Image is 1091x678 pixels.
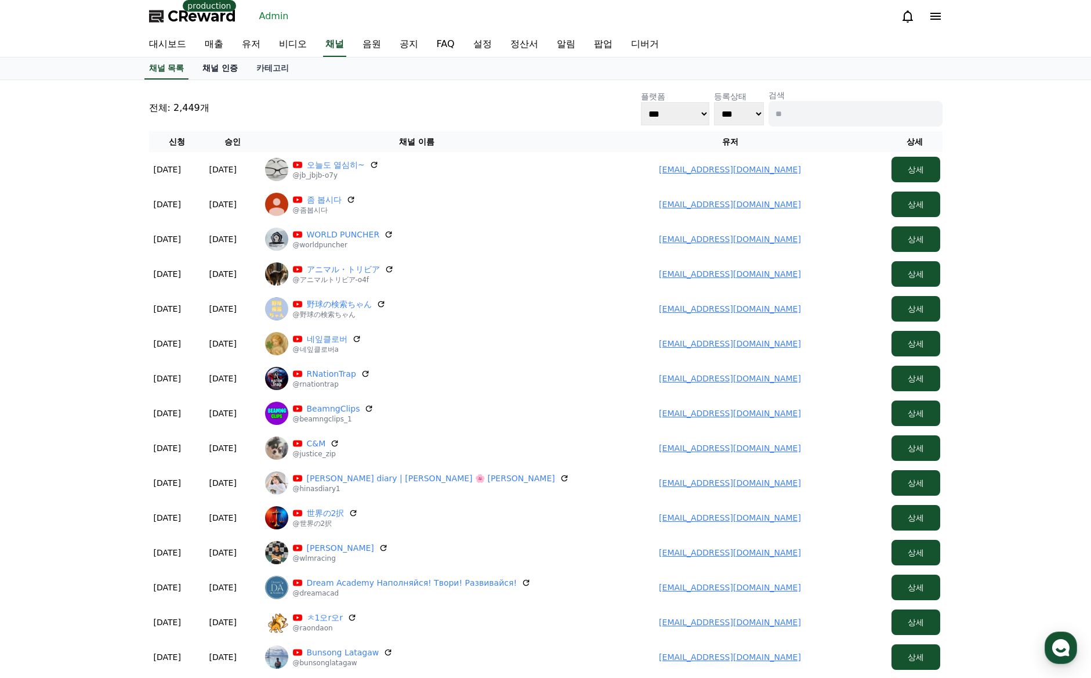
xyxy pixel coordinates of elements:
span: 대화 [106,386,120,395]
p: [DATE] [209,616,237,628]
p: [DATE] [209,407,237,419]
button: 상세 [891,226,940,252]
a: [PERSON_NAME] [307,542,374,554]
a: 상세 [891,304,940,313]
p: [DATE] [154,199,181,210]
button: 상세 [891,331,940,356]
th: 상세 [887,131,943,152]
th: 승인 [205,131,260,152]
p: [DATE] [209,373,237,384]
a: 대화 [77,368,150,397]
p: [DATE] [209,477,237,489]
a: 카테고리 [247,57,298,80]
a: 매출 [195,33,233,57]
a: [EMAIL_ADDRESS][DOMAIN_NAME] [659,339,801,348]
a: C&M [307,438,326,449]
th: 유저 [574,131,887,152]
a: 대시보드 [140,33,195,57]
a: 오늘도 열심히~ [307,159,365,171]
button: 상세 [891,366,940,391]
a: 디버거 [622,33,668,57]
a: 상세 [891,513,940,522]
p: [DATE] [154,373,181,384]
p: [DATE] [209,233,237,245]
button: 상세 [891,401,940,426]
a: 상세 [891,443,940,453]
p: 등록상태 [714,91,764,102]
p: [DATE] [209,512,237,524]
img: Dream Academy Наполняйся! Твори! Развивайся! [265,576,288,599]
p: [DATE] [154,582,181,593]
p: [DATE] [209,442,237,454]
a: [EMAIL_ADDRESS][DOMAIN_NAME] [659,618,801,627]
a: ㅊ1오r오r [307,612,343,623]
button: 상세 [891,610,940,635]
img: C&M [265,437,288,460]
a: BeamngClips [307,403,360,414]
img: 네잎클로버 [265,332,288,355]
p: [DATE] [209,268,237,280]
p: [DATE] [154,303,181,315]
a: Admin [255,7,293,26]
th: 신청 [149,131,205,152]
p: @jb_jbjb-o7y [293,171,379,180]
span: 설정 [179,385,193,395]
a: 정산서 [501,33,548,57]
a: [PERSON_NAME] diary | [PERSON_NAME] 🌸 [PERSON_NAME] [307,473,555,484]
a: FAQ [427,33,464,57]
p: [DATE] [209,199,237,210]
a: [EMAIL_ADDRESS][DOMAIN_NAME] [659,200,801,209]
a: [EMAIL_ADDRESS][DOMAIN_NAME] [659,269,801,279]
button: 상세 [891,192,940,217]
p: [DATE] [154,651,181,663]
p: @rnationtrap [293,380,370,389]
img: Hina’s diary | 春瀬ひな 🌸 Hina Haruse [265,471,288,495]
button: 상세 [891,505,940,531]
a: 상세 [891,583,940,592]
p: @raondaon [293,623,357,633]
p: [DATE] [209,338,237,349]
a: 상세 [891,339,940,348]
p: [DATE] [154,268,181,280]
p: @世界の2択 [293,519,358,528]
img: 좀 봅시다 [265,193,288,216]
a: 野球の検索ちゃん [307,298,372,310]
a: 世界の2択 [307,507,345,519]
p: @beamngclips_1 [293,414,374,424]
p: @wlmracing [293,554,388,563]
a: [EMAIL_ADDRESS][DOMAIN_NAME] [659,443,801,453]
p: [DATE] [154,616,181,628]
p: @野球の検索ちゃん [293,310,386,319]
a: 공지 [390,33,427,57]
a: 네잎클로버 [307,333,347,345]
a: [EMAIL_ADDRESS][DOMAIN_NAME] [659,409,801,418]
p: 검색 [769,89,943,101]
a: WORLD PUNCHER [307,229,380,240]
span: 홈 [37,385,44,395]
button: 상세 [891,296,940,322]
a: 유저 [233,33,270,57]
img: ㅊ1오r오r [265,611,288,634]
button: 상세 [891,644,940,670]
img: RNationTrap [265,367,288,390]
a: 상세 [891,478,940,488]
p: [DATE] [154,547,181,558]
p: [DATE] [209,651,237,663]
a: 채널 인증 [193,57,247,80]
img: WORLD PUNCHER [265,228,288,251]
a: [EMAIL_ADDRESS][DOMAIN_NAME] [659,374,801,383]
p: [DATE] [154,407,181,419]
a: 비디오 [270,33,316,57]
p: [DATE] [154,338,181,349]
button: 상세 [891,435,940,461]
p: @네잎클로버a [293,345,361,354]
p: [DATE] [154,442,181,454]
a: 채널 [323,33,346,57]
p: [DATE] [209,303,237,315]
p: @좀봅시다 [293,205,356,215]
img: William Lee [265,541,288,564]
a: [EMAIL_ADDRESS][DOMAIN_NAME] [659,478,801,488]
button: 상세 [891,540,940,565]
img: アニマル・トリビア [265,262,288,286]
a: 상세 [891,165,940,174]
